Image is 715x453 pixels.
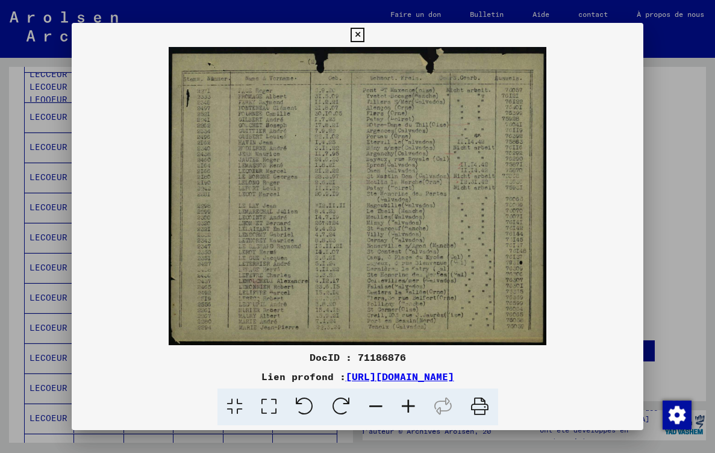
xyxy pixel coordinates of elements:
img: Modifier le consentement [663,401,692,430]
a: [URL][DOMAIN_NAME] [346,370,454,383]
div: Modifier le consentement [662,400,691,429]
img: 001.jpg [72,47,644,345]
font: DocID : 71186876 [310,351,406,363]
font: Lien profond : [261,370,346,383]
